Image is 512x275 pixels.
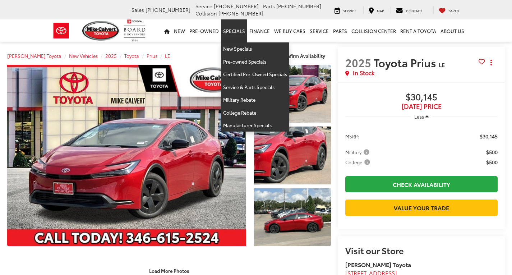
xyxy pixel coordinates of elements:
span: Contact [406,8,422,13]
a: Collision Center [349,19,398,42]
a: New [172,19,187,42]
strong: [PERSON_NAME] Toyota [345,260,411,269]
span: $30,145 [345,92,498,103]
span: [PHONE_NUMBER] [214,3,259,10]
a: Service [329,6,362,14]
span: College [345,159,372,166]
span: [PHONE_NUMBER] [146,6,190,13]
span: Saved [449,8,459,13]
span: [PHONE_NUMBER] [218,10,263,17]
a: New Vehicles [69,52,98,59]
a: Specials [221,19,247,42]
img: 2025 Toyota Prius LE [5,64,248,247]
a: Map [363,6,389,14]
a: 2025 [105,52,117,59]
a: My Saved Vehicles [433,6,465,14]
span: Service [343,8,356,13]
img: 2025 Toyota Prius LE [253,188,332,247]
span: Military [345,148,371,156]
span: MSRP: [345,133,359,140]
span: dropdown dots [490,60,492,65]
button: Military [345,148,372,156]
button: Actions [485,56,498,69]
span: Service [195,3,212,10]
button: College [345,159,373,166]
span: LE [439,60,445,69]
a: Service [308,19,331,42]
span: In Stock [353,69,374,77]
a: Manufacturer Specials [221,119,289,132]
a: Value Your Trade [345,200,498,216]
a: Military Rebate [221,93,289,106]
a: Prius [147,52,157,59]
a: Toyota [124,52,139,59]
a: Rent a Toyota [398,19,438,42]
a: Contact [391,6,428,14]
a: Finance [247,19,272,42]
a: Parts [331,19,349,42]
span: Sales [132,6,144,13]
img: Mike Calvert Toyota [82,21,120,41]
a: LE [165,52,170,59]
span: Collision [195,10,217,17]
span: $30,145 [480,133,498,140]
a: Certified Pre-Owned Specials [221,68,289,81]
a: Expand Photo 2 [254,127,331,184]
button: Less [411,110,432,123]
a: Pre-owned Specials [221,55,289,68]
img: 2025 Toyota Prius LE [253,64,332,123]
button: Confirm Availability [270,50,331,62]
span: Map [377,8,384,13]
span: [PHONE_NUMBER] [276,3,321,10]
span: $500 [486,148,498,156]
span: Toyota Prius [374,55,439,70]
a: Expand Photo 0 [7,65,246,246]
span: Parts [263,3,275,10]
a: [PERSON_NAME] Toyota [7,52,61,59]
span: 2025 [345,55,371,70]
a: Home [162,19,172,42]
a: College Rebate [221,106,289,119]
span: $500 [486,159,498,166]
img: 2025 Toyota Prius LE [253,126,332,185]
span: [DATE] PRICE [345,103,498,110]
span: Confirm Availability [281,52,325,59]
a: WE BUY CARS [272,19,308,42]
a: New Specials [221,42,289,55]
a: About Us [438,19,466,42]
span: Less [414,113,424,120]
a: Expand Photo 3 [254,188,331,246]
img: Toyota [48,19,75,42]
h2: Visit our Store [345,246,498,255]
a: Service & Parts Specials [221,81,289,94]
a: Pre-Owned [187,19,221,42]
a: Expand Photo 1 [254,65,331,123]
a: Check Availability [345,176,498,192]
